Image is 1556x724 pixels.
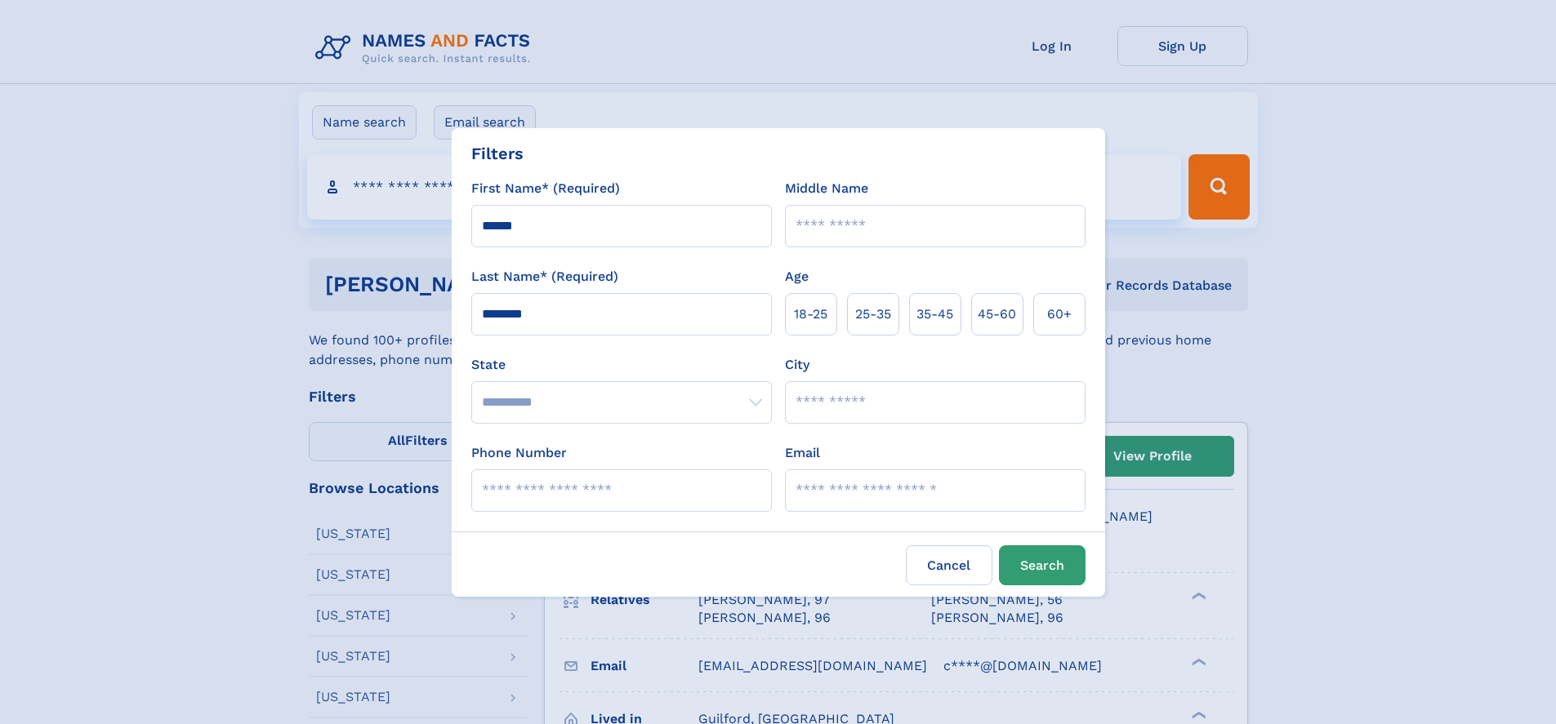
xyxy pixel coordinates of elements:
label: Last Name* (Required) [471,267,618,286]
label: City [785,355,809,375]
label: Cancel [906,545,992,585]
div: Filters [471,141,524,166]
span: 35‑45 [916,304,953,324]
label: Age [785,267,809,286]
label: First Name* (Required) [471,179,620,198]
span: 60+ [1047,304,1072,324]
span: 45‑60 [978,304,1016,324]
button: Search [999,545,1086,585]
label: State [471,355,772,375]
label: Email [785,443,820,463]
span: 25‑35 [855,304,891,324]
label: Middle Name [785,179,868,198]
label: Phone Number [471,443,567,463]
span: 18‑25 [794,304,827,324]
